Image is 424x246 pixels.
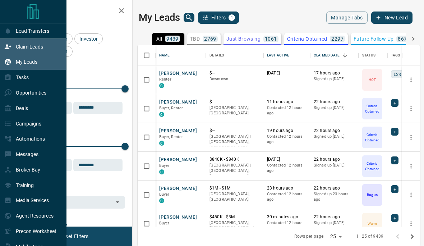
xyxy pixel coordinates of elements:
[294,233,324,240] p: Rows per page:
[406,218,416,229] button: more
[314,45,340,65] div: Claimed Date
[406,132,416,143] button: more
[209,191,260,202] p: [GEOGRAPHIC_DATA], [GEOGRAPHIC_DATA]
[209,220,260,231] p: Toronto
[314,70,355,76] p: 17 hours ago
[393,186,396,193] span: +
[159,185,197,192] button: [PERSON_NAME]
[391,156,398,164] div: +
[368,221,377,226] p: Warm
[314,76,355,82] p: Signed up [DATE]
[363,161,382,172] p: Criteria Obtained
[369,77,376,82] p: HOT
[267,128,307,134] p: 19 hours ago
[393,128,396,135] span: +
[367,192,377,197] p: Bogus
[184,13,194,22] button: search button
[314,163,355,168] p: Signed up [DATE]
[190,36,200,41] p: TBD
[263,45,310,65] div: Last Active
[209,76,260,82] p: Downtown
[356,233,383,240] p: 1–25 of 9439
[55,230,93,242] button: Reset Filters
[371,12,413,24] button: New Lead
[159,192,170,197] span: Buyer
[393,157,396,164] span: +
[310,45,359,65] div: Claimed Date
[159,221,170,225] span: Buyer
[314,191,355,202] p: Signed up 23 hours ago
[209,134,260,151] p: [GEOGRAPHIC_DATA] | [GEOGRAPHIC_DATA], [GEOGRAPHIC_DATA]
[406,190,416,200] button: more
[229,15,234,20] span: 1
[362,45,375,65] div: Status
[139,12,180,23] h1: My Leads
[267,214,307,220] p: 30 minutes ago
[314,134,355,140] p: Signed up [DATE]
[391,214,398,222] div: +
[112,197,123,207] button: Open
[267,99,307,105] p: 11 hours ago
[159,141,164,146] div: condos.ca
[363,103,382,114] p: Criteria Obtained
[314,105,355,111] p: Signed up [DATE]
[204,36,216,41] p: 2769
[159,106,183,110] span: Buyer, Renter
[267,191,307,202] p: Contacted 12 hours ago
[331,36,344,41] p: 2297
[363,132,382,143] p: Criteria Obtained
[406,74,416,85] button: more
[159,135,183,139] span: Buyer, Renter
[226,36,261,41] p: Just Browsing
[159,45,170,65] div: Name
[159,112,164,117] div: condos.ca
[314,99,355,105] p: 22 hours ago
[159,77,171,82] span: Renter
[209,99,260,105] p: $---
[314,128,355,134] p: 22 hours ago
[159,169,164,174] div: condos.ca
[359,45,387,65] div: Status
[393,70,414,78] span: ISR Lead
[406,103,416,114] button: more
[340,50,350,60] button: Sort
[265,36,277,41] p: 1061
[159,83,164,88] div: condos.ca
[159,198,164,203] div: condos.ca
[314,214,355,220] p: 22 hours ago
[159,70,197,77] button: [PERSON_NAME]
[267,134,307,145] p: Contacted 12 hours ago
[314,185,355,191] p: 22 hours ago
[77,36,100,42] span: Investor
[209,163,260,179] p: [GEOGRAPHIC_DATA] | [GEOGRAPHIC_DATA], [GEOGRAPHIC_DATA]
[209,45,224,65] div: Details
[159,214,197,221] button: [PERSON_NAME]
[391,45,400,65] div: Tags
[267,185,307,191] p: 23 hours ago
[267,70,307,76] p: [DATE]
[391,99,398,107] div: +
[398,36,407,41] p: 867
[156,45,206,65] div: Name
[314,156,355,163] p: 22 hours ago
[206,45,263,65] div: Details
[166,36,179,41] p: 9439
[159,156,197,163] button: [PERSON_NAME]
[159,128,197,135] button: [PERSON_NAME]
[393,214,396,222] span: +
[209,185,260,191] p: $1M - $1M
[354,36,393,41] p: Future Follow Up
[198,12,239,24] button: Filters1
[406,161,416,172] button: more
[393,99,396,106] span: +
[74,33,103,44] div: Investor
[209,105,260,116] p: [GEOGRAPHIC_DATA], [GEOGRAPHIC_DATA]
[267,156,307,163] p: [DATE]
[159,163,170,168] span: Buyer
[156,36,162,41] p: All
[209,214,260,220] p: $450K - $3M
[405,229,419,244] button: Go to next page
[267,163,307,174] p: Contacted 12 hours ago
[391,128,398,136] div: +
[327,231,345,242] div: 25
